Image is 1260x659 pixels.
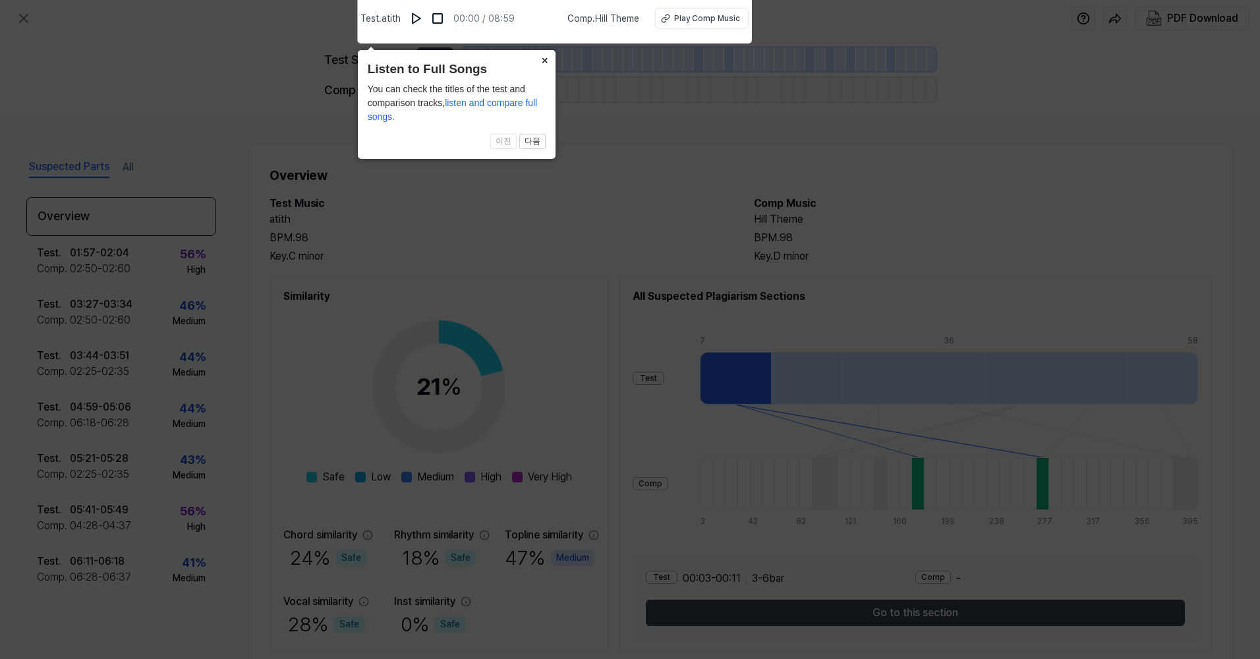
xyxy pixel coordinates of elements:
img: stop [431,12,444,25]
span: listen and compare full songs. [368,98,538,122]
button: Close [534,50,556,69]
span: Comp . Hill Theme [567,12,639,26]
div: Play Comp Music [674,13,740,24]
div: 00:00 / 08:59 [453,12,515,26]
img: play [410,12,423,25]
div: You can check the titles of the test and comparison tracks, [368,82,546,124]
button: Play Comp Music [655,8,749,29]
header: Listen to Full Songs [368,60,546,79]
button: 다음 [519,134,546,150]
span: Test . atith [360,12,401,26]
